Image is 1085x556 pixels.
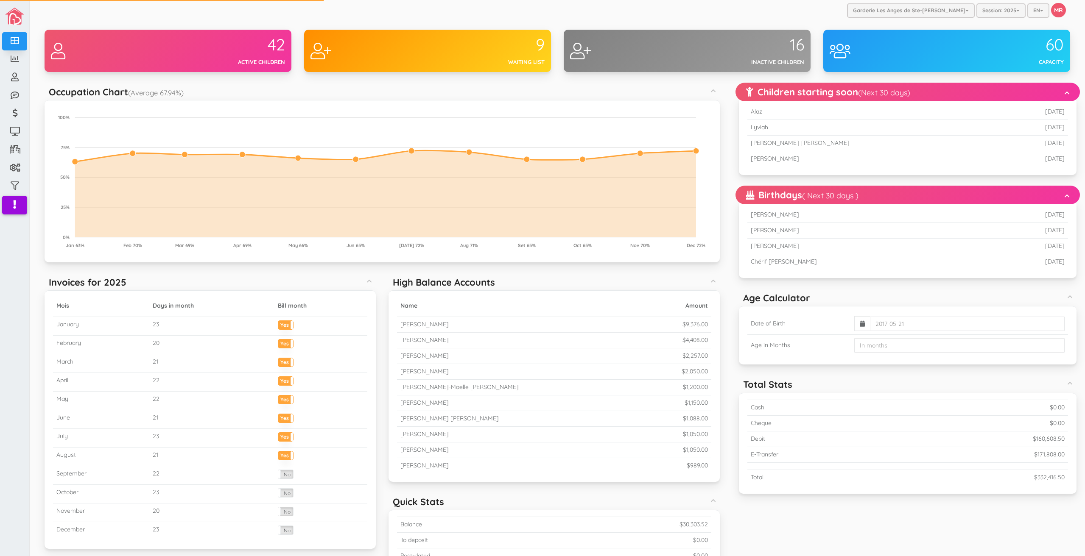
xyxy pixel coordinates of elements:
[397,533,557,548] td: To deposit
[682,336,708,344] small: $4,408.00
[802,191,858,200] small: ( Next 30 days )
[149,410,274,429] td: 21
[747,470,898,485] td: Total
[685,399,708,406] small: $1,150.00
[428,58,545,66] div: Waiting list
[49,87,184,97] h5: Occupation Chart
[278,451,294,458] label: Yes
[1004,120,1068,136] td: [DATE]
[278,377,294,383] label: Yes
[898,400,1068,415] td: $0.00
[747,223,983,239] td: [PERSON_NAME]
[747,207,983,223] td: [PERSON_NAME]
[683,446,708,453] small: $1,050.00
[53,522,149,541] td: December
[53,485,149,503] td: October
[400,383,519,391] small: [PERSON_NAME]-Maelle [PERSON_NAME]
[898,470,1068,485] td: $332,416.50
[557,533,711,548] td: $0.00
[687,36,804,54] div: 16
[983,207,1068,223] td: [DATE]
[947,58,1064,66] div: Capacity
[747,400,898,415] td: Cash
[347,242,365,248] tspan: Jun 65%
[61,145,70,150] tspan: 75%
[53,429,149,448] td: July
[393,497,444,507] h5: Quick Stats
[400,367,449,375] small: [PERSON_NAME]
[49,277,126,287] h5: Invoices for 2025
[149,485,274,503] td: 23
[683,430,708,438] small: $1,050.00
[573,242,592,248] tspan: Oct 65%
[747,254,983,270] td: Chérif [PERSON_NAME]
[400,303,642,309] h5: Name
[557,517,711,533] td: $30,303.52
[1004,104,1068,120] td: [DATE]
[123,242,142,248] tspan: Feb 70%
[66,242,84,248] tspan: Jan 63%
[63,234,70,240] tspan: 0%
[983,239,1068,254] td: [DATE]
[747,313,851,335] td: Date of Birth
[149,466,274,485] td: 22
[683,414,708,422] small: $1,088.00
[682,320,708,328] small: $9,376.00
[746,190,858,200] h5: Birthdays
[400,414,499,422] small: [PERSON_NAME] [PERSON_NAME]
[747,447,898,462] td: E-Transfer
[168,58,285,66] div: Active children
[983,223,1068,239] td: [DATE]
[400,336,449,344] small: [PERSON_NAME]
[58,114,70,120] tspan: 100%
[746,87,910,97] h5: Children starting soon
[168,36,285,54] div: 42
[870,317,1065,331] input: 2017-05-21
[153,303,271,309] h5: Days in month
[397,517,557,533] td: Balance
[149,429,274,448] td: 23
[858,88,910,97] small: (Next 30 days)
[747,431,898,447] td: Debit
[747,239,983,254] td: [PERSON_NAME]
[278,470,294,478] label: No
[149,336,274,354] td: 20
[947,36,1064,54] div: 60
[1004,151,1068,167] td: [DATE]
[149,354,274,373] td: 21
[278,321,294,327] label: Yes
[61,204,70,210] tspan: 25%
[747,415,898,431] td: Cheque
[898,415,1068,431] td: $0.00
[400,320,449,328] small: [PERSON_NAME]
[460,242,478,248] tspan: Aug 71%
[53,466,149,485] td: September
[898,447,1068,462] td: $171,808.00
[278,489,294,497] label: No
[278,358,294,364] label: Yes
[53,448,149,466] td: August
[278,526,294,534] label: No
[149,317,274,336] td: 23
[278,507,294,516] label: No
[743,293,810,303] h5: Age Calculator
[743,379,792,389] h5: Total Stats
[400,461,449,469] small: [PERSON_NAME]
[149,503,274,522] td: 20
[5,8,24,25] img: image
[53,317,149,336] td: January
[278,395,294,402] label: Yes
[149,448,274,466] td: 21
[518,242,536,248] tspan: Set 65%
[233,242,252,248] tspan: Apr 69%
[53,373,149,392] td: April
[53,336,149,354] td: February
[175,242,194,248] tspan: Mar 69%
[1004,136,1068,151] td: [DATE]
[682,367,708,375] small: $2,050.00
[898,431,1068,447] td: $160,608.50
[278,414,294,420] label: Yes
[983,254,1068,270] td: [DATE]
[400,430,449,438] small: [PERSON_NAME]
[683,383,708,391] small: $1,200.00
